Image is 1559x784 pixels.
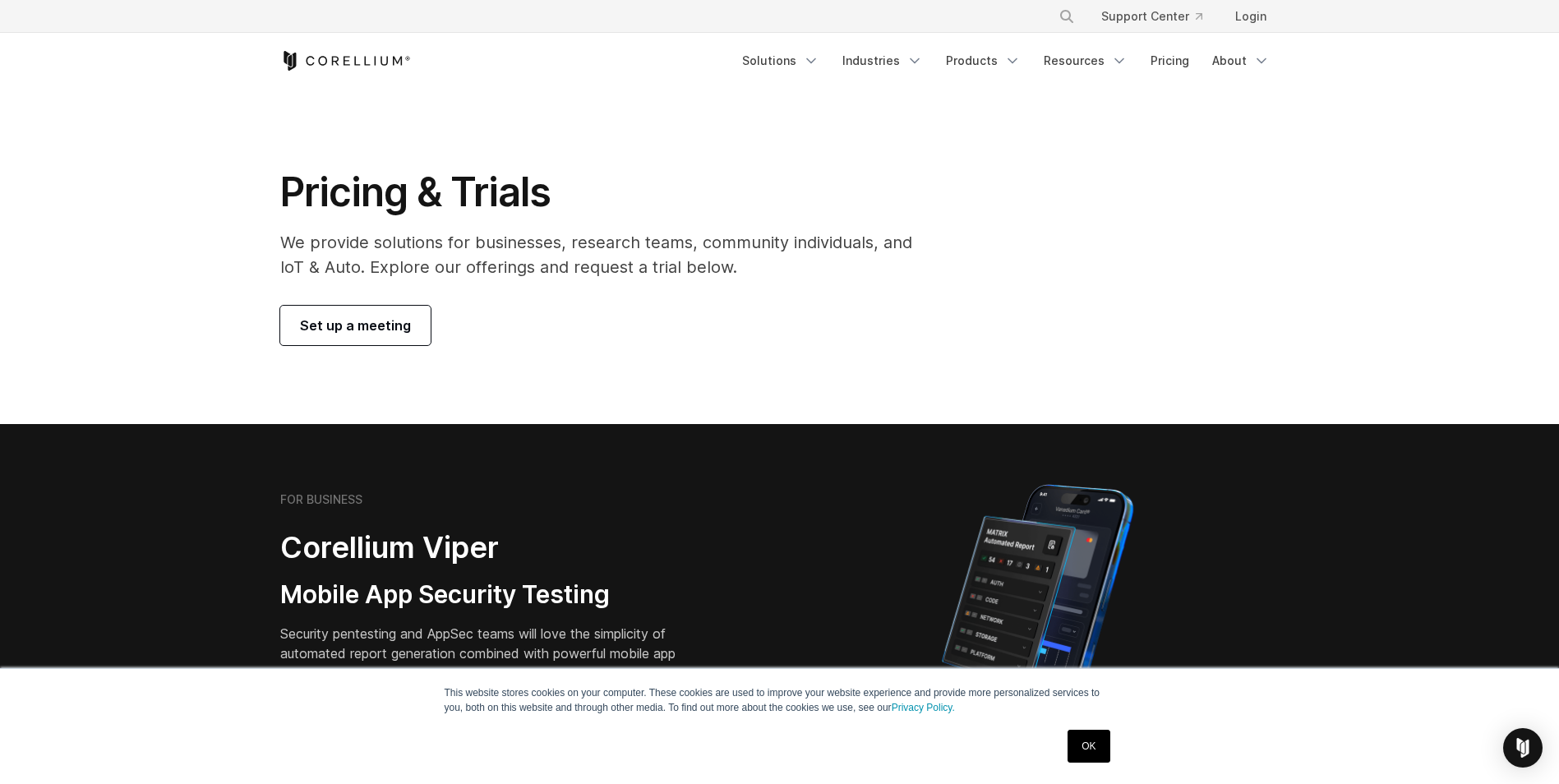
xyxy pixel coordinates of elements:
[1202,46,1280,76] a: About
[280,492,362,507] h6: FOR BUSINESS
[732,46,1280,76] div: Navigation Menu
[1034,46,1137,76] a: Resources
[1052,2,1082,31] button: Search
[732,46,829,76] a: Solutions
[936,46,1031,76] a: Products
[300,316,411,335] span: Set up a meeting
[892,702,955,713] a: Privacy Policy.
[280,51,411,71] a: Corellium Home
[833,46,933,76] a: Industries
[1068,730,1109,763] a: OK
[445,685,1115,715] p: This website stores cookies on your computer. These cookies are used to improve your website expe...
[914,477,1161,764] img: Corellium MATRIX automated report on iPhone showing app vulnerability test results across securit...
[280,624,701,683] p: Security pentesting and AppSec teams will love the simplicity of automated report generation comb...
[1222,2,1280,31] a: Login
[280,529,701,566] h2: Corellium Viper
[280,230,935,279] p: We provide solutions for businesses, research teams, community individuals, and IoT & Auto. Explo...
[1039,2,1280,31] div: Navigation Menu
[280,306,431,345] a: Set up a meeting
[280,168,935,217] h1: Pricing & Trials
[280,579,701,611] h3: Mobile App Security Testing
[1141,46,1199,76] a: Pricing
[1088,2,1215,31] a: Support Center
[1503,728,1543,768] div: Open Intercom Messenger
